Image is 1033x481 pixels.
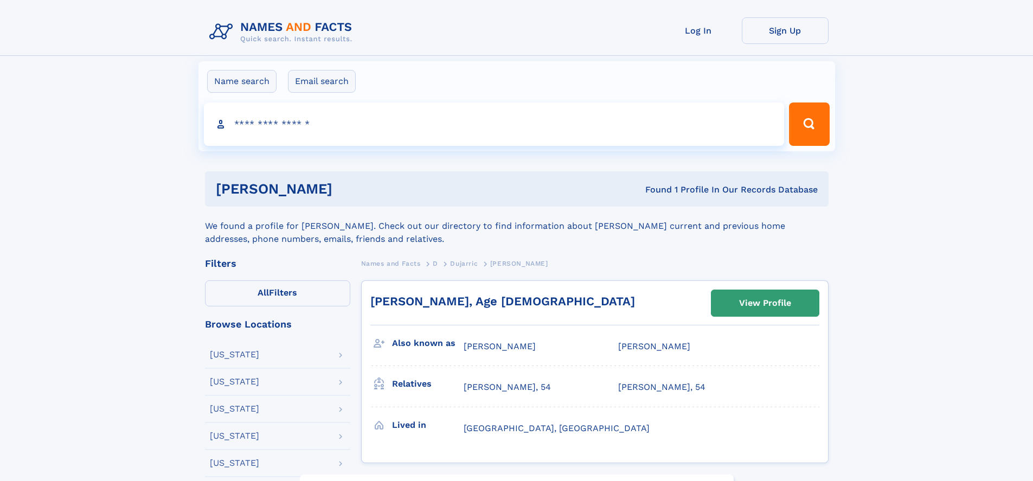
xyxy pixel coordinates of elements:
[361,256,421,270] a: Names and Facts
[392,334,464,352] h3: Also known as
[450,256,478,270] a: Dujarric
[205,259,350,268] div: Filters
[464,381,551,393] a: [PERSON_NAME], 54
[210,350,259,359] div: [US_STATE]
[450,260,478,267] span: Dujarric
[392,375,464,393] h3: Relatives
[370,294,635,308] a: [PERSON_NAME], Age [DEMOGRAPHIC_DATA]
[210,432,259,440] div: [US_STATE]
[205,207,829,246] div: We found a profile for [PERSON_NAME]. Check out our directory to find information about [PERSON_N...
[210,377,259,386] div: [US_STATE]
[258,287,269,298] span: All
[433,260,438,267] span: D
[742,17,829,44] a: Sign Up
[490,260,548,267] span: [PERSON_NAME]
[739,291,791,316] div: View Profile
[216,182,489,196] h1: [PERSON_NAME]
[464,423,650,433] span: [GEOGRAPHIC_DATA], [GEOGRAPHIC_DATA]
[205,17,361,47] img: Logo Names and Facts
[464,341,536,351] span: [PERSON_NAME]
[433,256,438,270] a: D
[207,70,277,93] label: Name search
[392,416,464,434] h3: Lived in
[210,459,259,467] div: [US_STATE]
[288,70,356,93] label: Email search
[618,341,690,351] span: [PERSON_NAME]
[205,319,350,329] div: Browse Locations
[711,290,819,316] a: View Profile
[204,102,785,146] input: search input
[655,17,742,44] a: Log In
[489,184,818,196] div: Found 1 Profile In Our Records Database
[205,280,350,306] label: Filters
[789,102,829,146] button: Search Button
[210,405,259,413] div: [US_STATE]
[618,381,705,393] a: [PERSON_NAME], 54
